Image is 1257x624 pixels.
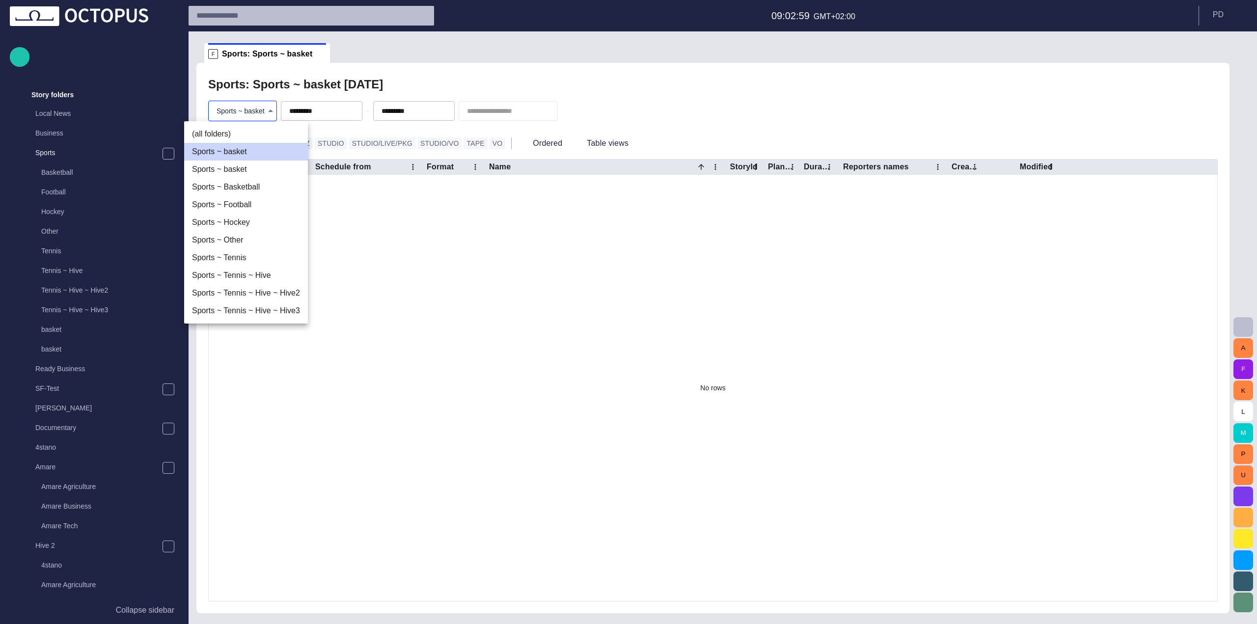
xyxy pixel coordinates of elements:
[184,302,308,320] li: Sports ~ Tennis ~ Hive ~ Hive3
[184,178,308,196] li: Sports ~ Basketball
[184,267,308,284] li: Sports ~ Tennis ~ Hive
[184,125,308,143] li: (all folders)
[184,214,308,231] li: Sports ~ Hockey
[184,249,308,267] li: Sports ~ Tennis
[184,161,308,178] li: Sports ~ basket
[184,196,308,214] li: Sports ~ Football
[184,143,308,161] li: Sports ~ basket
[184,284,308,302] li: Sports ~ Tennis ~ Hive ~ Hive2
[184,231,308,249] li: Sports ~ Other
